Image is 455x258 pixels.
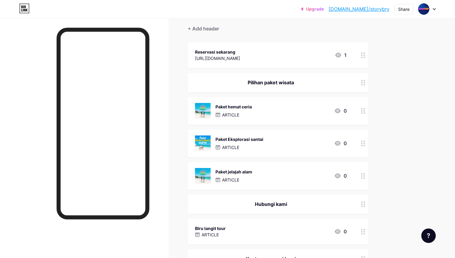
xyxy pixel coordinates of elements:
[195,79,347,86] div: Pilihan paket wisata
[329,5,389,13] a: [DOMAIN_NAME]/storybry
[334,228,347,235] div: 0
[334,172,347,179] div: 0
[195,135,211,151] img: Paket Eksplorasi santai
[202,232,219,238] p: ARTICLE
[222,144,239,151] p: ARTICLE
[195,168,211,184] img: Paket jelajah alam
[334,107,347,114] div: 0
[195,49,240,55] div: Reservasi sekarang
[222,177,239,183] p: ARTICLE
[222,112,239,118] p: ARTICLE
[418,3,429,15] img: STORY_ BRYAN07
[195,55,240,61] div: [URL][DOMAIN_NAME]
[334,140,347,147] div: 0
[398,6,410,12] div: Share
[301,7,324,11] a: Upgrade
[335,51,347,59] div: 1
[188,25,219,32] div: + Add header
[195,225,226,232] div: BIru langit tour
[195,200,347,208] div: Hubungi kami
[215,136,263,142] div: Paket Eksplorasi santai
[215,104,252,110] div: Paket hemat ceria
[195,103,211,119] img: Paket hemat ceria
[215,169,252,175] div: Paket jelajah alam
